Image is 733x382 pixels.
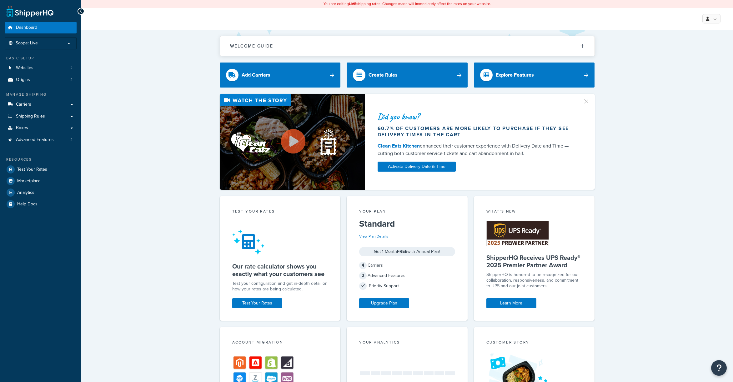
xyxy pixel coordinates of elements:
a: Create Rules [347,63,468,88]
img: Video thumbnail [220,94,365,190]
div: Basic Setup [5,56,77,61]
div: Get 1 Month with Annual Plan! [359,247,455,256]
a: Dashboard [5,22,77,33]
h2: Welcome Guide [230,44,273,48]
a: Test Your Rates [232,298,282,308]
h5: Our rate calculator shows you exactly what your customers see [232,263,328,278]
a: Shipping Rules [5,111,77,122]
div: Customer Story [486,339,582,347]
li: Advanced Features [5,134,77,146]
button: Welcome Guide [220,36,595,56]
div: Test your rates [232,209,328,216]
div: Advanced Features [359,271,455,280]
p: ShipperHQ is honored to be recognized for our collaboration, responsiveness, and commitment to UP... [486,272,582,289]
span: Analytics [17,190,34,195]
span: Boxes [16,125,28,131]
span: Test Your Rates [17,167,47,172]
div: Test your configuration and get in-depth detail on how your rates are being calculated. [232,281,328,292]
span: Origins [16,77,30,83]
h5: Standard [359,219,455,229]
span: 4 [359,262,367,269]
a: Clean Eatz Kitchen [378,142,420,149]
a: Activate Delivery Date & Time [378,162,456,172]
button: Open Resource Center [711,360,727,376]
span: Shipping Rules [16,114,45,119]
span: Websites [16,65,33,71]
span: Scope: Live [16,41,38,46]
span: Dashboard [16,25,37,30]
span: Carriers [16,102,31,107]
div: Create Rules [369,71,398,79]
div: Did you know? [378,112,575,121]
li: Websites [5,62,77,74]
span: Marketplace [17,178,41,184]
div: Account Migration [232,339,328,347]
div: Add Carriers [242,71,270,79]
div: What's New [486,209,582,216]
span: 2 [359,272,367,279]
a: Help Docs [5,199,77,210]
h5: ShipperHQ Receives UPS Ready® 2025 Premier Partner Award [486,254,582,269]
a: View Plan Details [359,234,388,239]
div: Your Plan [359,209,455,216]
span: 2 [70,137,73,143]
div: Manage Shipping [5,92,77,97]
div: 60.7% of customers are more likely to purchase if they see delivery times in the cart [378,125,575,138]
div: Priority Support [359,282,455,290]
span: 2 [70,65,73,71]
div: Explore Features [496,71,534,79]
span: 2 [70,77,73,83]
a: Origins2 [5,74,77,86]
strong: FREE [397,248,407,255]
div: Your Analytics [359,339,455,347]
div: Carriers [359,261,455,270]
a: Marketplace [5,175,77,187]
a: Analytics [5,187,77,198]
a: Boxes [5,122,77,134]
a: Advanced Features2 [5,134,77,146]
a: Carriers [5,99,77,110]
div: Resources [5,157,77,162]
a: Add Carriers [220,63,341,88]
a: Websites2 [5,62,77,74]
a: Upgrade Plan [359,298,409,308]
span: Help Docs [17,202,38,207]
a: Explore Features [474,63,595,88]
b: LIVE [349,1,356,7]
span: Advanced Features [16,137,54,143]
a: Test Your Rates [5,164,77,175]
a: Learn More [486,298,536,308]
div: enhanced their customer experience with Delivery Date and Time — cutting both customer service ti... [378,142,575,157]
li: Origins [5,74,77,86]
